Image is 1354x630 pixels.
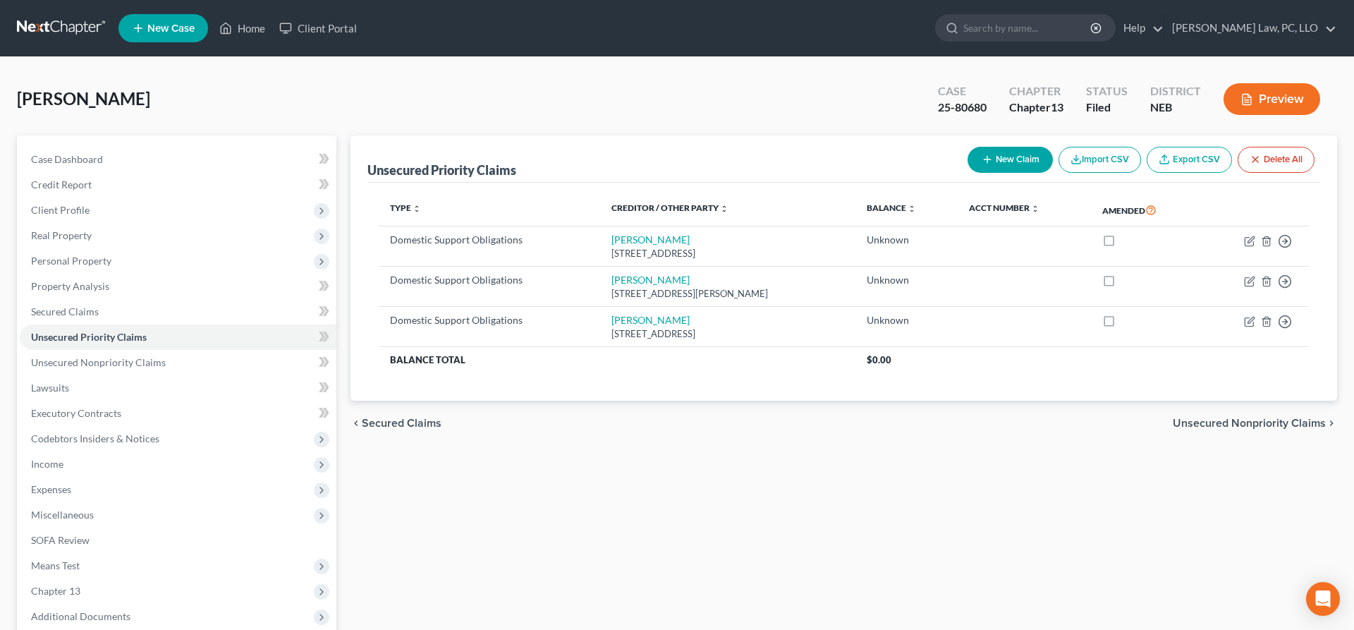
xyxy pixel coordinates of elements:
div: [STREET_ADDRESS] [611,327,844,341]
button: New Claim [968,147,1053,173]
a: [PERSON_NAME] [611,314,690,326]
a: Executory Contracts [20,401,336,426]
a: Creditor / Other Party unfold_more [611,202,728,213]
span: Secured Claims [362,418,441,429]
span: Additional Documents [31,610,130,622]
span: Unsecured Nonpriority Claims [31,356,166,368]
div: Status [1086,83,1128,99]
div: Domestic Support Obligations [390,233,589,247]
i: unfold_more [908,205,916,213]
span: Property Analysis [31,280,109,292]
a: Help [1116,16,1164,41]
span: Credit Report [31,178,92,190]
a: Secured Claims [20,299,336,325]
span: SOFA Review [31,534,90,546]
a: Type unfold_more [390,202,421,213]
a: [PERSON_NAME] [611,274,690,286]
span: $0.00 [867,354,891,365]
div: Unknown [867,273,946,287]
div: Case [938,83,987,99]
span: Secured Claims [31,305,99,317]
span: Case Dashboard [31,153,103,165]
span: 13 [1051,100,1063,114]
span: Unsecured Nonpriority Claims [1173,418,1326,429]
a: Case Dashboard [20,147,336,172]
span: Client Profile [31,204,90,216]
div: Domestic Support Obligations [390,313,589,327]
button: Import CSV [1059,147,1141,173]
div: Open Intercom Messenger [1306,582,1340,616]
div: [STREET_ADDRESS][PERSON_NAME] [611,287,844,301]
span: Chapter 13 [31,585,80,597]
a: [PERSON_NAME] Law, PC, LLO [1165,16,1336,41]
button: Delete All [1238,147,1315,173]
a: Unsecured Nonpriority Claims [20,350,336,375]
th: Amended [1091,194,1200,226]
i: unfold_more [413,205,421,213]
div: Filed [1086,99,1128,116]
div: [STREET_ADDRESS] [611,247,844,260]
span: Miscellaneous [31,509,94,521]
a: Property Analysis [20,274,336,299]
a: Client Portal [272,16,364,41]
div: Chapter [1009,83,1063,99]
div: NEB [1150,99,1201,116]
span: Expenses [31,483,71,495]
div: Unknown [867,313,946,327]
i: unfold_more [720,205,728,213]
div: Unknown [867,233,946,247]
div: 25-80680 [938,99,987,116]
a: Lawsuits [20,375,336,401]
a: [PERSON_NAME] [611,234,690,246]
button: Unsecured Nonpriority Claims chevron_right [1173,418,1337,429]
span: Executory Contracts [31,407,121,419]
span: New Case [147,23,195,34]
div: Domestic Support Obligations [390,273,589,287]
button: chevron_left Secured Claims [350,418,441,429]
span: [PERSON_NAME] [17,88,150,109]
th: Balance Total [379,347,855,372]
a: SOFA Review [20,528,336,553]
span: Unsecured Priority Claims [31,331,147,343]
div: District [1150,83,1201,99]
a: Home [212,16,272,41]
span: Real Property [31,229,92,241]
input: Search by name... [963,15,1092,41]
i: chevron_right [1326,418,1337,429]
span: Codebtors Insiders & Notices [31,432,159,444]
i: unfold_more [1031,205,1039,213]
span: Income [31,458,63,470]
i: chevron_left [350,418,362,429]
a: Unsecured Priority Claims [20,325,336,350]
a: Balance unfold_more [867,202,916,213]
button: Preview [1224,83,1320,115]
span: Lawsuits [31,382,69,394]
div: Chapter [1009,99,1063,116]
a: Acct Number unfold_more [969,202,1039,213]
span: Means Test [31,559,80,571]
div: Unsecured Priority Claims [367,162,516,178]
a: Credit Report [20,172,336,198]
a: Export CSV [1147,147,1232,173]
span: Personal Property [31,255,111,267]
